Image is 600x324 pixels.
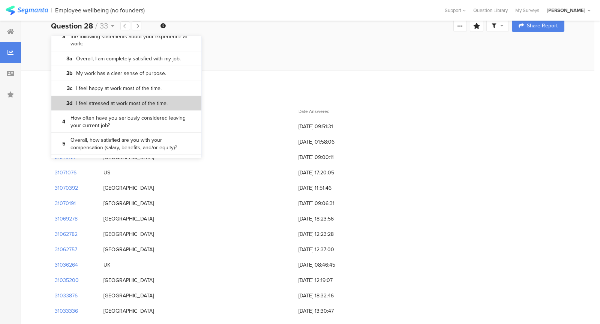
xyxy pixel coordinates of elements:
span: [DATE] 18:32:46 [298,292,358,300]
b: 4 [57,118,70,126]
span: [DATE] 13:30:47 [298,307,358,315]
div: Employee wellbeing (no founders) [55,7,145,14]
span: [DATE] 12:19:07 [298,276,358,284]
section: 31033336 [55,307,78,315]
b: 3c [63,85,76,92]
div: [GEOGRAPHIC_DATA] [103,292,154,300]
span: [DATE] 08:46:45 [298,261,358,269]
div: [GEOGRAPHIC_DATA] [103,184,154,192]
section: 31033876 [55,292,78,300]
div: | [51,6,52,15]
a: 3b My work has a clear sense of purpose. [51,66,201,81]
span: [DATE] 11:51:46 [298,184,358,192]
bdi: Overall, how satisfied are you with your compensation (salary, benefits, and/or equity)? [70,136,196,151]
span: 33 [100,20,108,31]
div: UK [103,261,110,269]
bdi: How often have you seriously considered leaving your current job? [70,114,196,129]
b: 3a [63,55,76,63]
bdi: Please indicate how much you agree or disagree with the following statements about your experienc... [70,25,196,48]
section: 31069278 [55,215,78,223]
a: 3a Overall, I am completely satisfied with my job. [51,51,201,66]
span: [DATE] 18:23:56 [298,215,358,223]
a: 3d I feel stressed at work most of the time. [51,96,201,111]
span: [DATE] 12:37:00 [298,246,358,253]
a: 4 How often have you seriously considered leaving your current job? [51,111,201,133]
div: In which country are you currently located? [51,38,564,48]
div: [GEOGRAPHIC_DATA] [103,230,154,238]
span: [DATE] 12:23:28 [298,230,358,238]
a: My Surveys [511,7,543,14]
span: [DATE] 09:00:11 [298,153,358,161]
bdi: I feel happy at work most of the time. [76,85,162,92]
div: [GEOGRAPHIC_DATA] [103,199,154,207]
bdi: My work has a clear sense of purpose. [76,70,166,77]
div: [PERSON_NAME] [547,7,585,14]
section: 31062782 [55,230,78,238]
a: 3 Please indicate how much you agree or disagree with the following statements about your experie... [51,22,201,51]
span: [DATE] 17:20:05 [298,169,358,177]
section: 31036264 [55,261,78,269]
span: [DATE] 09:06:31 [298,199,358,207]
span: [DATE] 01:58:06 [298,138,358,146]
div: [GEOGRAPHIC_DATA] [103,276,154,284]
b: 5 [57,140,70,148]
div: Support [445,4,466,16]
bdi: I feel stressed at work most of the time. [76,100,168,107]
div: [GEOGRAPHIC_DATA] [103,215,154,223]
b: Question 28 [51,20,93,31]
a: 6 Organizational identification means seeing your company as part of your identity—celebrating it... [51,155,201,207]
section: 31071076 [55,169,76,177]
b: 3d [63,100,76,107]
a: 3c I feel happy at work most of the time. [51,81,201,96]
div: [GEOGRAPHIC_DATA] [103,307,154,315]
a: 5 Overall, how satisfied are you with your compensation (salary, benefits, and/or equity)? [51,133,201,155]
span: [DATE] 09:51:31 [298,123,358,130]
bdi: Overall, I am completely satisfied with my job. [76,55,181,63]
span: Date Answered [298,108,330,115]
b: 3b [63,70,76,77]
section: 31062757 [55,246,77,253]
div: US [103,169,110,177]
section: 31035200 [55,276,79,284]
div: [GEOGRAPHIC_DATA] [103,246,154,253]
section: 31070191 [55,199,76,207]
span: Share Report [527,23,558,28]
a: Question Library [469,7,511,14]
img: segmanta logo [6,6,48,15]
section: 31070392 [55,184,78,192]
span: / [95,20,97,31]
b: 3 [57,33,70,40]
